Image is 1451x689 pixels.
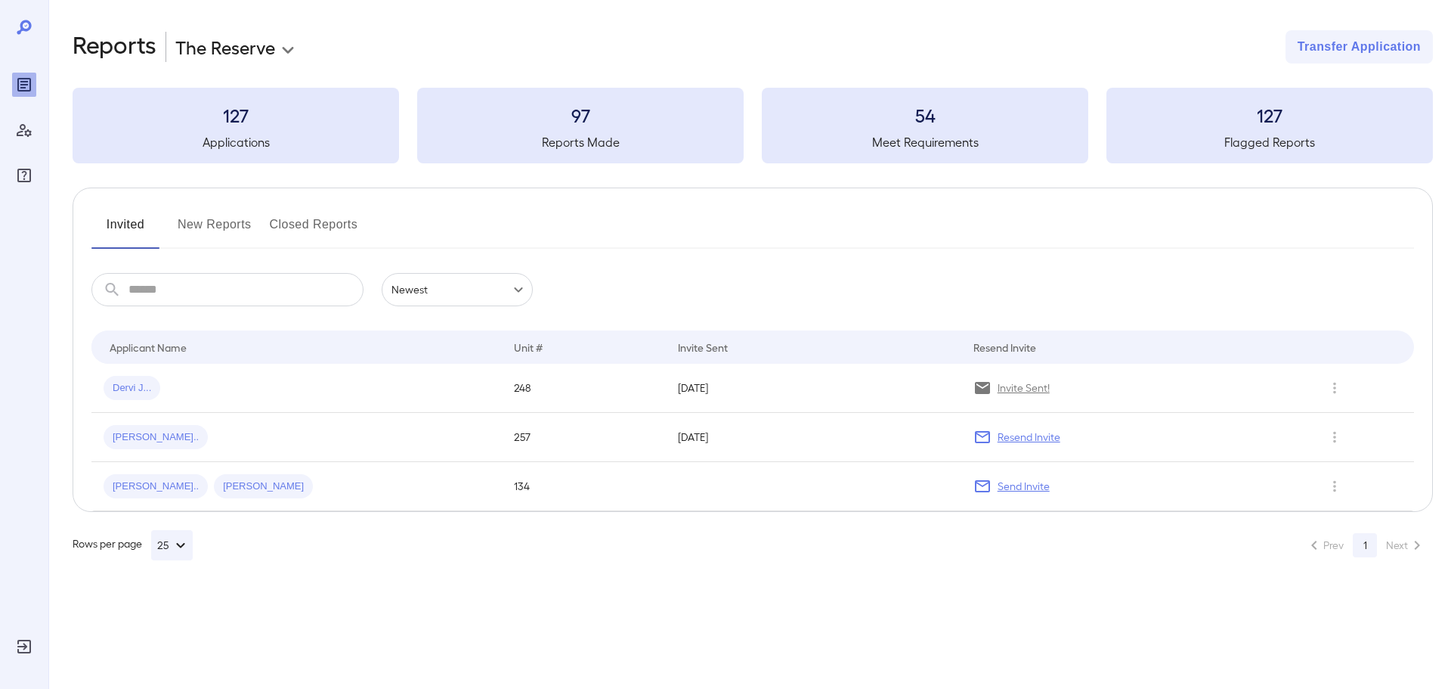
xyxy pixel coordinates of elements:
[151,530,193,560] button: 25
[973,338,1036,356] div: Resend Invite
[12,635,36,659] div: Log Out
[1106,133,1433,151] h5: Flagged Reports
[998,380,1050,396] p: Invite Sent!
[514,338,543,356] div: Unit #
[998,430,1060,445] p: Resend Invite
[104,381,160,396] span: Dervi J...
[382,273,533,306] div: Newest
[110,338,187,356] div: Applicant Name
[12,118,36,142] div: Manage Users
[1323,376,1347,400] button: Row Actions
[502,364,666,413] td: 248
[1106,103,1433,127] h3: 127
[417,133,744,151] h5: Reports Made
[104,480,208,494] span: [PERSON_NAME]..
[270,213,358,249] button: Closed Reports
[12,163,36,188] div: FAQ
[1353,533,1377,557] button: page 1
[678,338,728,356] div: Invite Sent
[73,88,1433,163] summary: 127Applications97Reports Made54Meet Requirements127Flagged Reports
[666,413,961,462] td: [DATE]
[1323,425,1347,449] button: Row Actions
[175,35,275,59] p: The Reserve
[417,103,744,127] h3: 97
[73,133,399,151] h5: Applications
[998,479,1050,494] p: Send Invite
[73,530,193,560] div: Rows per page
[502,462,666,511] td: 134
[762,133,1088,151] h5: Meet Requirements
[104,430,208,445] span: [PERSON_NAME]..
[178,213,252,249] button: New Reports
[214,480,313,494] span: [PERSON_NAME]
[762,103,1088,127] h3: 54
[73,103,399,127] h3: 127
[1298,533,1433,557] nav: pagination navigation
[12,73,36,97] div: Reports
[91,213,159,249] button: Invited
[502,413,666,462] td: 257
[1323,474,1347,498] button: Row Actions
[1285,30,1433,64] button: Transfer Application
[666,364,961,413] td: [DATE]
[73,30,156,64] h2: Reports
